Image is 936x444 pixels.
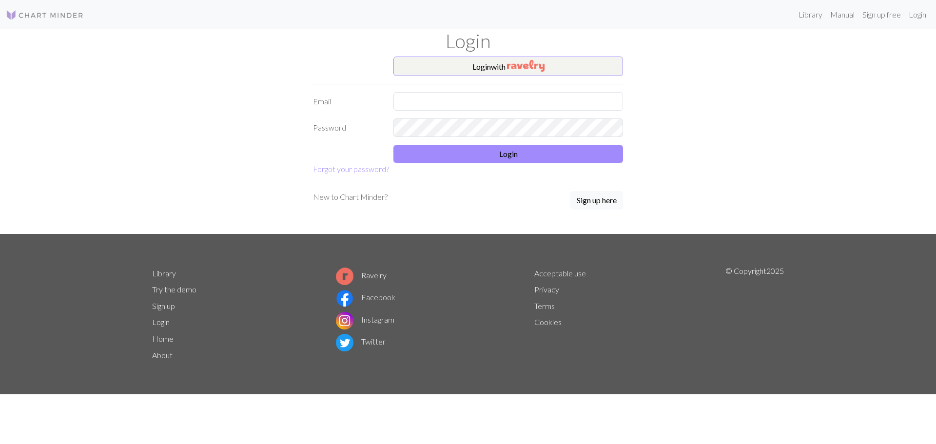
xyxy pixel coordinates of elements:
a: Instagram [336,315,394,324]
a: Facebook [336,292,395,302]
label: Password [307,118,388,137]
img: Facebook logo [336,290,353,307]
label: Email [307,92,388,111]
a: Home [152,334,174,343]
a: Forgot your password? [313,164,389,174]
a: Library [795,5,826,24]
img: Logo [6,9,84,21]
img: Ravelry logo [336,268,353,285]
a: Acceptable use [534,269,586,278]
h1: Login [146,29,790,53]
button: Sign up here [570,191,623,210]
a: Library [152,269,176,278]
a: Terms [534,301,555,310]
a: Login [905,5,930,24]
a: About [152,350,173,360]
img: Twitter logo [336,334,353,351]
a: Login [152,317,170,327]
a: Manual [826,5,858,24]
a: Privacy [534,285,559,294]
a: Sign up [152,301,175,310]
a: Sign up here [570,191,623,211]
button: Loginwith [393,57,623,76]
a: Try the demo [152,285,196,294]
img: Ravelry [507,60,545,72]
a: Sign up free [858,5,905,24]
p: New to Chart Minder? [313,191,388,203]
a: Ravelry [336,270,387,280]
img: Instagram logo [336,312,353,329]
button: Login [393,145,623,163]
p: © Copyright 2025 [725,265,784,364]
a: Cookies [534,317,562,327]
a: Twitter [336,337,386,346]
